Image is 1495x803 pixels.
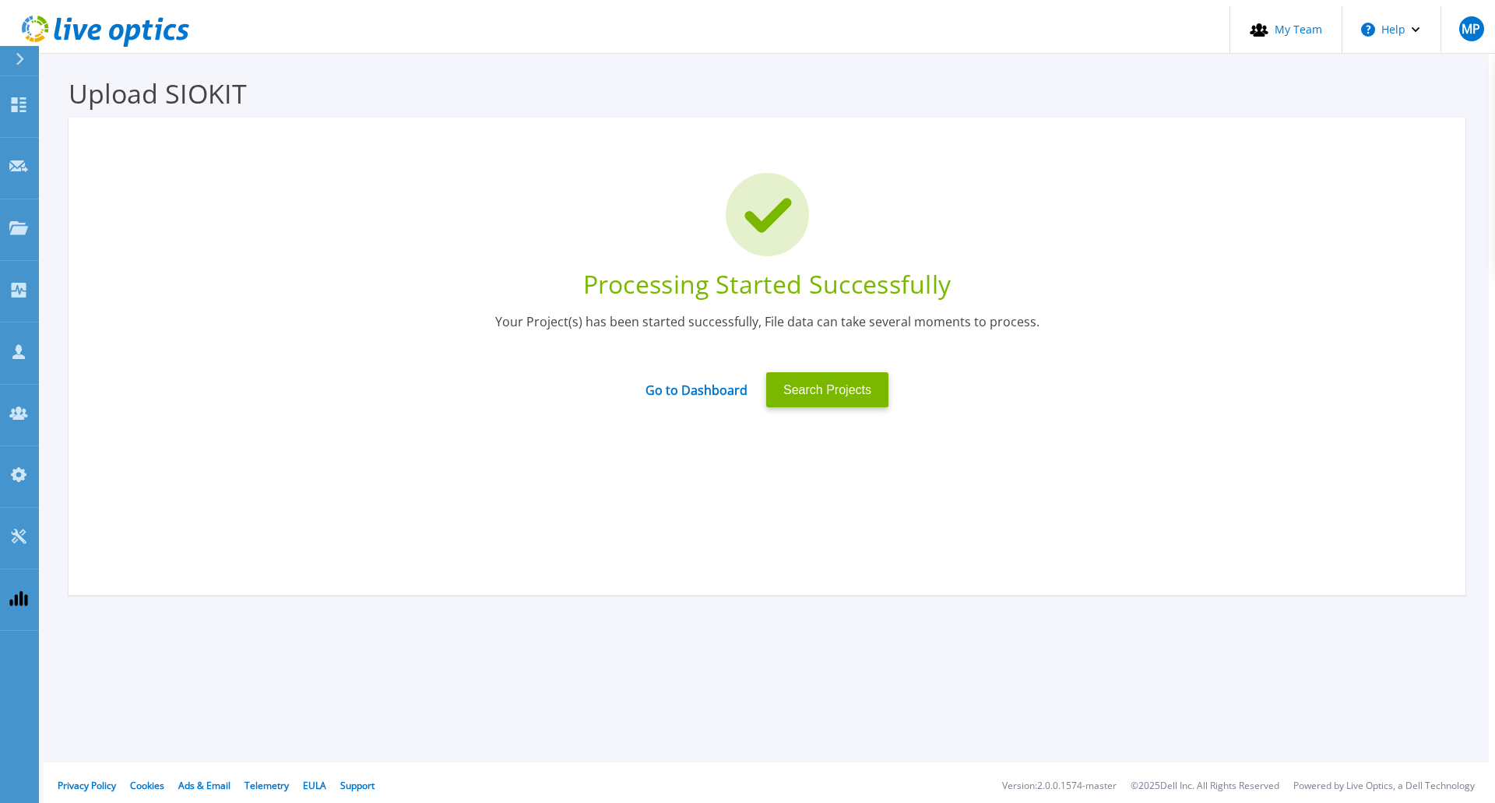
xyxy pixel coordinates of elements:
[1342,6,1440,53] button: Help
[58,779,116,792] a: Privacy Policy
[178,779,230,792] a: Ads & Email
[645,370,747,399] a: Go to Dashboard
[92,268,1442,301] div: Processing Started Successfully
[340,779,375,792] a: Support
[92,313,1442,351] div: Your Project(s) has been started successfully, File data can take several moments to process.
[766,372,888,407] button: Search Projects
[303,779,326,792] a: EULA
[1002,781,1117,791] li: Version: 2.0.0.1574-master
[1293,781,1475,791] li: Powered by Live Optics, a Dell Technology
[1462,23,1480,35] span: MP
[1131,781,1279,791] li: © 2025 Dell Inc. All Rights Reserved
[1229,6,1342,53] a: My Team
[244,779,289,792] a: Telemetry
[69,76,1465,111] h3: Upload SIOKIT
[130,779,164,792] a: Cookies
